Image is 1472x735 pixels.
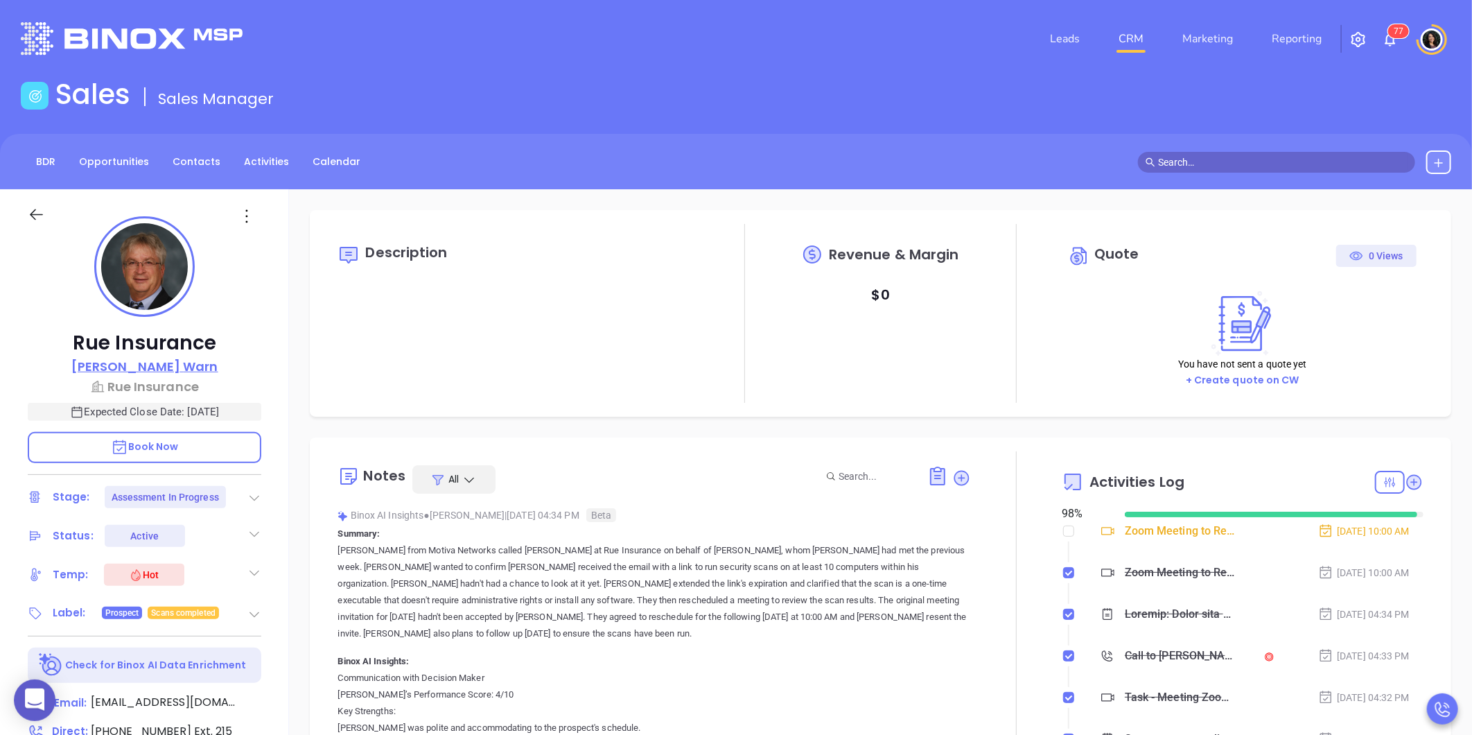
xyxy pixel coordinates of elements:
p: $ 0 [872,282,890,307]
p: [PERSON_NAME] from Motiva Networks called [PERSON_NAME] at Rue Insurance on behalf of [PERSON_NAM... [338,542,971,642]
img: logo [21,22,243,55]
a: Opportunities [71,150,157,173]
p: Check for Binox AI Data Enrichment [65,658,246,673]
div: Task - Meeting Zoom Meeting to Review Assessment - [PERSON_NAME] [1125,687,1235,708]
b: Binox AI Insights: [338,656,409,666]
a: Marketing [1177,25,1238,53]
span: 7 [1399,26,1403,36]
img: svg%3e [338,511,348,521]
a: Reporting [1266,25,1327,53]
span: Quote [1094,244,1139,263]
b: Summary: [338,528,380,539]
a: CRM [1113,25,1149,53]
div: Status: [53,526,94,546]
div: Label: [53,603,86,623]
div: [DATE] 10:00 AM [1318,565,1410,580]
img: iconSetting [1350,31,1367,48]
span: Prospect [105,605,139,621]
p: Expected Close Date: [DATE] [28,403,261,421]
img: iconNotification [1382,31,1399,48]
input: Search... [839,469,912,484]
span: Beta [586,508,616,522]
div: 0 Views [1349,245,1403,267]
span: Activities Log [1089,475,1184,489]
div: [DATE] 04:34 PM [1318,607,1410,622]
sup: 77 [1388,24,1409,38]
span: 7 [1394,26,1399,36]
a: Contacts [164,150,229,173]
a: Activities [236,150,297,173]
a: + Create quote on CW [1186,373,1299,387]
a: Calendar [304,150,369,173]
span: search [1146,157,1155,167]
div: [DATE] 04:32 PM [1318,690,1410,705]
div: Zoom Meeting to Review Assessment - [PERSON_NAME] [1125,521,1235,542]
span: Sales Manager [158,88,274,110]
h1: Sales [55,78,130,111]
div: 98 % [1062,505,1108,522]
button: + Create quote on CW [1182,372,1304,388]
img: Create on CWSell [1205,291,1280,356]
div: [DATE] 10:00 AM [1318,524,1410,539]
a: Leads [1044,25,1085,53]
img: Circle dollar [1069,245,1091,267]
span: Email: [54,694,87,712]
div: Binox AI Insights [PERSON_NAME] | [DATE] 04:34 PM [338,505,971,526]
span: Description [365,243,447,262]
p: Rue Insurance [28,331,261,356]
div: Temp: [53,564,89,585]
div: Active [130,525,159,547]
div: Hot [129,567,159,583]
div: Notes [363,469,405,483]
div: Zoom Meeting to Review Assessment - [PERSON_NAME] [1125,562,1235,583]
a: [PERSON_NAME] Warn [71,357,218,377]
div: Loremip: Dolor sita Consec Adipisci elitse Doei te Inc Utlaboree do magnaa en Admini, veni Quis n... [1125,604,1235,625]
span: [EMAIL_ADDRESS][DOMAIN_NAME] [91,694,236,711]
span: All [448,472,459,486]
span: ● [423,510,430,521]
span: Scans completed [151,605,216,621]
span: Book Now [111,440,179,453]
span: Revenue & Margin [829,248,959,261]
p: [PERSON_NAME] Warn [71,357,218,376]
img: Ai-Enrich-DaqCidB-.svg [39,653,63,677]
p: You have not sent a quote yet [1178,356,1307,372]
div: Call to [PERSON_NAME] [1125,646,1235,666]
input: Search… [1158,155,1408,170]
a: BDR [28,150,64,173]
a: Rue Insurance [28,377,261,396]
div: Assessment In Progress [112,486,219,508]
div: Stage: [53,487,90,508]
img: user [1421,28,1443,51]
div: [DATE] 04:33 PM [1318,648,1410,664]
img: profile-user [101,223,188,310]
